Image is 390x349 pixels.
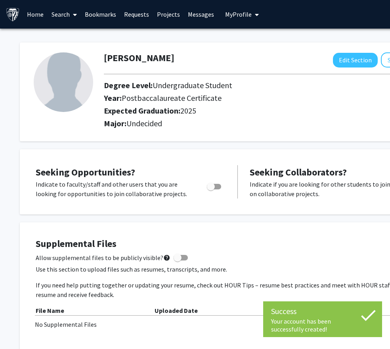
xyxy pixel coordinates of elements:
[36,253,170,262] span: Allow supplemental files to be publicly visible?
[6,313,34,343] iframe: Chat
[333,53,378,67] button: Edit Section
[104,52,174,64] h1: [PERSON_NAME]
[81,0,120,28] a: Bookmarks
[36,166,135,178] span: Seeking Opportunities?
[184,0,218,28] a: Messages
[120,0,153,28] a: Requests
[6,8,20,21] img: Johns Hopkins University Logo
[23,0,48,28] a: Home
[180,106,196,116] span: 2025
[250,166,347,178] span: Seeking Collaborators?
[34,52,93,112] img: Profile Picture
[122,93,222,103] span: Postbaccalaureate Certificate
[155,307,198,314] b: Uploaded Date
[163,253,170,262] mat-icon: help
[48,0,81,28] a: Search
[153,0,184,28] a: Projects
[36,307,64,314] b: File Name
[225,10,252,18] span: My Profile
[36,179,192,199] p: Indicate to faculty/staff and other users that you are looking for opportunities to join collabor...
[204,179,226,191] div: Toggle
[153,80,232,90] span: Undergraduate Student
[271,305,374,317] div: Success
[126,118,162,128] span: Undecided
[271,317,374,333] div: Your account has been successfully created!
